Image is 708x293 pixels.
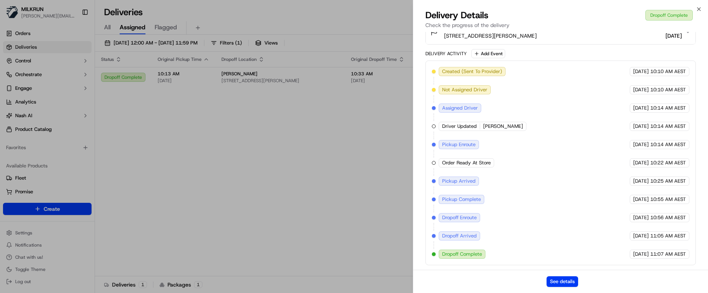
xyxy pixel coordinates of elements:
[426,20,695,44] button: [STREET_ADDRESS][PERSON_NAME][DATE]
[442,68,502,75] span: Created (Sent To Provider)
[442,105,478,111] span: Assigned Driver
[442,214,477,221] span: Dropoff Enroute
[650,86,686,93] span: 10:10 AM AEST
[425,51,467,57] div: Delivery Activity
[425,21,696,29] p: Check the progress of the delivery
[650,214,686,221] span: 10:56 AM AEST
[657,32,682,40] span: [DATE]
[425,9,488,21] span: Delivery Details
[650,196,686,203] span: 10:55 AM AEST
[483,123,523,130] span: [PERSON_NAME]
[650,123,686,130] span: 10:14 AM AEST
[650,105,686,111] span: 10:14 AM AEST
[633,68,649,75] span: [DATE]
[633,178,649,185] span: [DATE]
[442,196,481,203] span: Pickup Complete
[442,159,491,166] span: Order Ready At Store
[442,123,477,130] span: Driver Updated
[650,251,686,258] span: 11:07 AM AEST
[442,232,477,239] span: Dropoff Arrived
[650,159,686,166] span: 10:22 AM AEST
[633,105,649,111] span: [DATE]
[442,251,482,258] span: Dropoff Complete
[633,214,649,221] span: [DATE]
[633,251,649,258] span: [DATE]
[442,141,476,148] span: Pickup Enroute
[650,178,686,185] span: 10:25 AM AEST
[650,141,686,148] span: 10:14 AM AEST
[442,86,487,93] span: Not Assigned Driver
[547,276,578,287] button: See details
[650,232,686,239] span: 11:05 AM AEST
[633,159,649,166] span: [DATE]
[444,32,537,40] span: [STREET_ADDRESS][PERSON_NAME]
[650,68,686,75] span: 10:10 AM AEST
[633,232,649,239] span: [DATE]
[442,178,476,185] span: Pickup Arrived
[633,141,649,148] span: [DATE]
[633,123,649,130] span: [DATE]
[633,196,649,203] span: [DATE]
[633,86,649,93] span: [DATE]
[471,49,505,58] button: Add Event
